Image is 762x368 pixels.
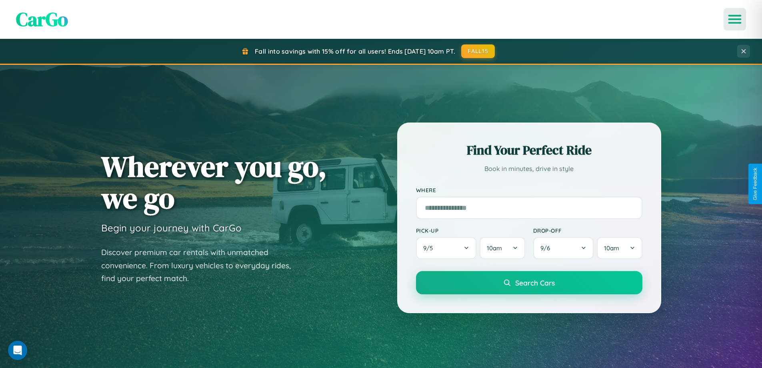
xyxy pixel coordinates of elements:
span: 10am [604,244,619,252]
button: FALL15 [461,44,495,58]
label: Pick-up [416,227,525,234]
h3: Begin your journey with CarGo [101,222,242,234]
span: Fall into savings with 15% off for all users! Ends [DATE] 10am PT. [255,47,455,55]
button: 9/5 [416,237,477,259]
button: 9/6 [533,237,594,259]
button: Open menu [724,8,746,30]
span: Search Cars [515,278,555,287]
span: 9 / 5 [423,244,437,252]
div: Open Intercom Messenger [8,341,27,360]
label: Where [416,187,642,193]
h2: Find Your Perfect Ride [416,141,642,159]
div: Give Feedback [752,168,758,200]
button: 10am [597,237,642,259]
button: Search Cars [416,271,642,294]
h1: Wherever you go, we go [101,151,327,214]
span: 10am [487,244,502,252]
p: Discover premium car rentals with unmatched convenience. From luxury vehicles to everyday rides, ... [101,246,301,285]
span: 9 / 6 [540,244,554,252]
button: 10am [480,237,525,259]
p: Book in minutes, drive in style [416,163,642,175]
label: Drop-off [533,227,642,234]
span: CarGo [16,6,68,32]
